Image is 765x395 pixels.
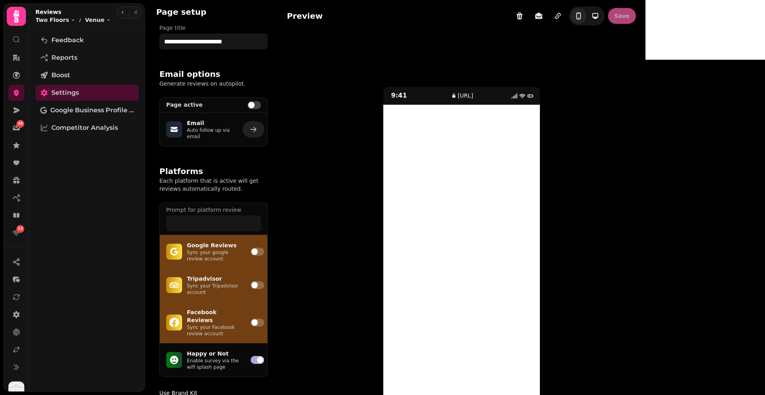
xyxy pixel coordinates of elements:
[51,123,118,133] span: Competitor Analysis
[159,80,268,88] p: Generate reviews on autopilot.
[35,32,139,48] a: Feedback
[18,121,23,127] span: 38
[187,283,241,295] p: Sync your Tripadvisor account
[35,102,139,118] a: Google Business Profile (Beta)
[166,206,261,214] label: Prompt for platform review
[187,350,241,358] p: Happy or Not
[159,24,268,32] label: Page title
[614,13,630,19] span: Save
[159,166,203,177] h2: Platforms
[187,275,241,283] p: Tripadvisor
[187,358,241,370] p: Enable survey via the wifi splash page
[50,106,134,115] span: Google Business Profile (Beta)
[187,324,241,337] p: Sync your Facebook review account
[187,249,241,262] p: Sync your google review account
[29,29,145,392] nav: Tabs
[287,10,323,22] h2: Preview
[187,127,233,140] p: Auto follow up via email
[156,6,206,18] h2: Page setup
[8,225,24,241] a: 13
[187,119,233,127] p: Email
[608,8,636,24] button: Save
[458,92,473,100] p: [URL]
[51,35,84,45] span: Feedback
[18,226,23,232] span: 13
[391,91,432,100] p: 9:41
[587,8,603,24] button: toggle-phone
[187,241,241,249] p: Google Reviews
[51,53,77,63] span: Reports
[8,120,24,136] a: 38
[35,67,139,83] a: Boost
[159,177,268,193] p: Each platform that is active will get reviews automatically routed.
[35,120,139,136] a: Competitor Analysis
[35,50,139,66] a: Reports
[51,70,70,80] span: Boost
[166,101,239,109] label: Page active
[571,8,586,24] button: toggle-phone
[187,308,241,324] p: Facebook Reviews
[35,85,139,101] a: Settings
[159,68,220,80] h2: Email options
[51,88,79,98] span: Settings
